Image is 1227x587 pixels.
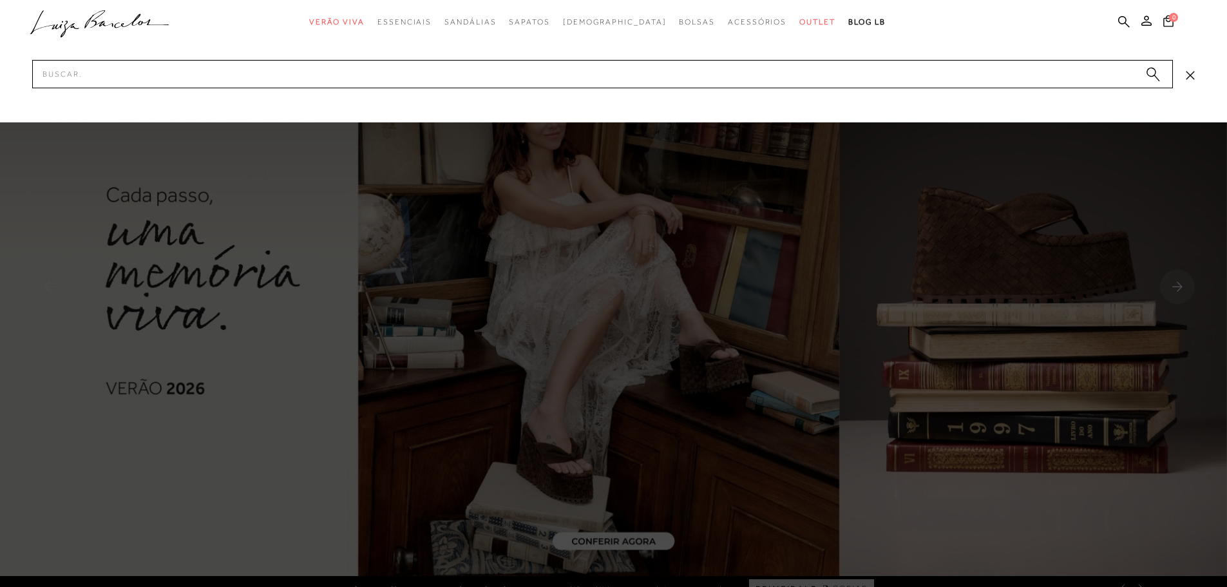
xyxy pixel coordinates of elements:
span: [DEMOGRAPHIC_DATA] [563,17,667,26]
button: 0 [1159,14,1177,32]
span: Acessórios [728,17,786,26]
input: Buscar. [32,60,1173,88]
a: categoryNavScreenReaderText [509,10,549,34]
a: categoryNavScreenReaderText [679,10,715,34]
a: categoryNavScreenReaderText [377,10,432,34]
span: 0 [1169,13,1178,22]
a: categoryNavScreenReaderText [728,10,786,34]
span: Sapatos [509,17,549,26]
a: categoryNavScreenReaderText [444,10,496,34]
span: Sandálias [444,17,496,26]
span: Verão Viva [309,17,365,26]
a: categoryNavScreenReaderText [309,10,365,34]
a: BLOG LB [848,10,886,34]
span: BLOG LB [848,17,886,26]
a: noSubCategoriesText [563,10,667,34]
span: Bolsas [679,17,715,26]
a: categoryNavScreenReaderText [799,10,835,34]
span: Essenciais [377,17,432,26]
span: Outlet [799,17,835,26]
